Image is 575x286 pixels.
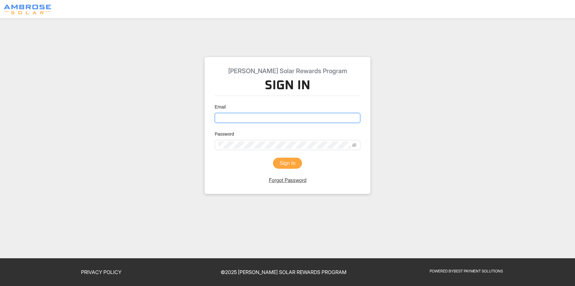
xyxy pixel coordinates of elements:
p: © 2025 [PERSON_NAME] Solar Rewards Program [196,268,371,276]
input: Email [215,113,360,123]
a: Powered ByBest Payment Solutions [430,269,503,273]
label: Email [215,103,230,110]
input: Password [218,142,351,149]
h3: Sign In [215,78,360,96]
label: Password [215,131,238,137]
h5: [PERSON_NAME] Solar Rewards Program [215,67,360,75]
img: Program logo [4,5,51,14]
button: Sign In [273,158,302,169]
a: Forgot Password [269,177,306,183]
a: Privacy Policy [81,269,121,275]
span: eye-invisible [352,143,357,147]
